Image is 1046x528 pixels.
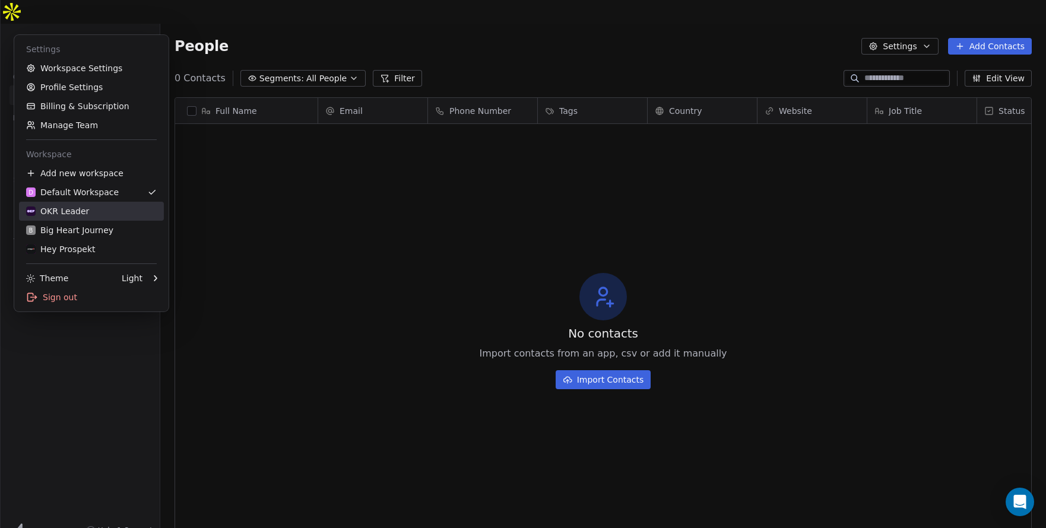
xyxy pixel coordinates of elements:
[26,243,95,255] div: Hey Prospekt
[19,59,164,78] a: Workspace Settings
[26,224,113,236] div: Big Heart Journey
[26,186,119,198] div: Default Workspace
[19,145,164,164] div: Workspace
[19,78,164,97] a: Profile Settings
[122,272,142,284] div: Light
[19,40,164,59] div: Settings
[19,116,164,135] a: Manage Team
[19,164,164,183] div: Add new workspace
[19,97,164,116] a: Billing & Subscription
[26,272,68,284] div: Theme
[26,206,36,216] img: Untitled%20design%20(5).png
[29,226,33,235] span: B
[28,188,33,197] span: D
[19,288,164,307] div: Sign out
[26,205,89,217] div: OKR Leader
[26,244,36,254] img: Screenshot%202025-06-09%20at%203.12.09%C3%A2%C2%80%C2%AFPM.png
